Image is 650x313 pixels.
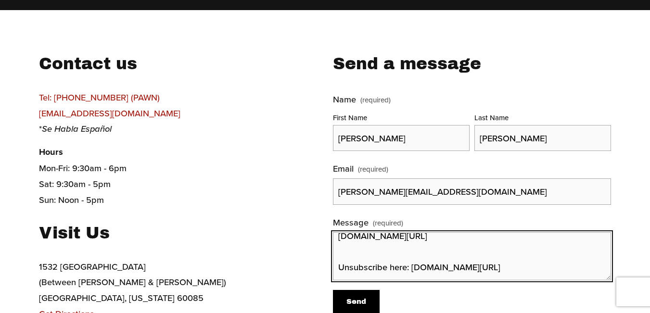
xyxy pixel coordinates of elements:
[333,232,611,280] textarea: Able Pawn Shop, Did you get my last email? I just sent my last email [DATE] and you’ve already mi...
[333,111,470,125] div: First Name
[474,111,611,125] div: Last Name
[42,122,112,135] em: Se Habla Español
[333,91,356,107] span: Name
[39,107,180,119] a: [EMAIL_ADDRESS][DOMAIN_NAME]
[358,163,388,175] span: (required)
[333,53,611,75] h3: Send a message
[373,216,403,229] span: (required)
[333,214,369,230] span: Message
[333,161,354,176] span: Email
[346,298,366,305] span: Send
[39,91,160,103] a: Tel: [PHONE_NUMBER] (PAWN)
[39,53,268,75] h3: Contact us
[39,145,63,158] strong: Hours
[39,222,268,244] h3: Visit Us
[360,96,391,103] span: (required)
[39,144,268,207] p: Mon-Fri: 9:30am - 6pm Sat: 9:30am - 5pm Sun: Noon - 5pm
